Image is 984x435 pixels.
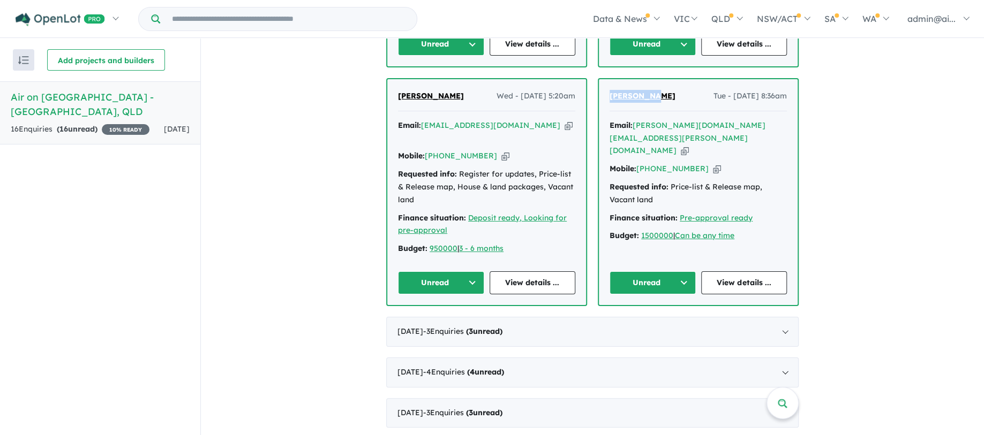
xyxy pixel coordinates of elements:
h5: Air on [GEOGRAPHIC_DATA] - [GEOGRAPHIC_DATA] , QLD [11,90,190,119]
button: Unread [610,271,696,294]
div: [DATE] [386,357,799,387]
strong: ( unread) [466,326,502,336]
button: Copy [565,120,573,131]
span: 4 [470,367,475,377]
span: - 3 Enquir ies [423,326,502,336]
input: Try estate name, suburb, builder or developer [162,7,415,30]
span: 10 % READY [102,124,149,135]
strong: Budget: [398,243,427,253]
a: Pre-approval ready [680,213,753,223]
div: [DATE] [386,398,799,428]
span: [DATE] [164,124,190,134]
span: [PERSON_NAME] [398,91,464,101]
button: Copy [713,163,721,174]
img: Openlot PRO Logo White [16,13,105,26]
strong: Mobile: [610,164,636,173]
a: View details ... [490,33,576,56]
a: [PHONE_NUMBER] [425,151,497,161]
span: admin@ai... [907,13,956,24]
strong: Email: [398,120,421,130]
a: 950000 [430,243,457,253]
img: sort.svg [18,56,29,64]
div: Register for updates, Price-list & Release map, House & land packages, Vacant land [398,168,575,206]
a: [PERSON_NAME][DOMAIN_NAME][EMAIL_ADDRESS][PERSON_NAME][DOMAIN_NAME] [610,120,765,156]
a: View details ... [701,33,787,56]
strong: ( unread) [57,124,97,134]
button: Unread [398,33,484,56]
button: Add projects and builders [47,49,165,71]
a: View details ... [701,271,787,294]
a: View details ... [490,271,576,294]
span: - 4 Enquir ies [423,367,504,377]
div: Price-list & Release map, Vacant land [610,181,787,207]
span: Tue - [DATE] 8:36am [713,90,787,103]
span: 3 [469,326,473,336]
strong: Email: [610,120,633,130]
button: Unread [610,33,696,56]
a: Can be any time [675,231,734,240]
span: - 3 Enquir ies [423,408,502,417]
div: [DATE] [386,317,799,347]
strong: Requested info: [610,182,668,192]
div: | [398,242,575,255]
div: 16 Enquir ies [11,123,149,136]
strong: ( unread) [466,408,502,417]
span: 16 [59,124,68,134]
strong: ( unread) [467,367,504,377]
span: Wed - [DATE] 5:20am [497,90,575,103]
strong: Finance situation: [398,213,466,223]
a: 1500000 [641,231,673,240]
div: | [610,230,787,242]
a: Deposit ready, Looking for pre-approval [398,213,567,235]
button: Copy [501,150,509,162]
a: [PERSON_NAME] [610,90,675,103]
button: Unread [398,271,484,294]
strong: Budget: [610,231,639,240]
button: Copy [681,145,689,156]
a: [PHONE_NUMBER] [636,164,709,173]
span: 3 [469,408,473,417]
strong: Requested info: [398,169,457,179]
strong: Finance situation: [610,213,678,223]
a: [EMAIL_ADDRESS][DOMAIN_NAME] [421,120,560,130]
span: [PERSON_NAME] [610,91,675,101]
a: 3 - 6 months [459,243,504,253]
a: [PERSON_NAME] [398,90,464,103]
strong: Mobile: [398,151,425,161]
